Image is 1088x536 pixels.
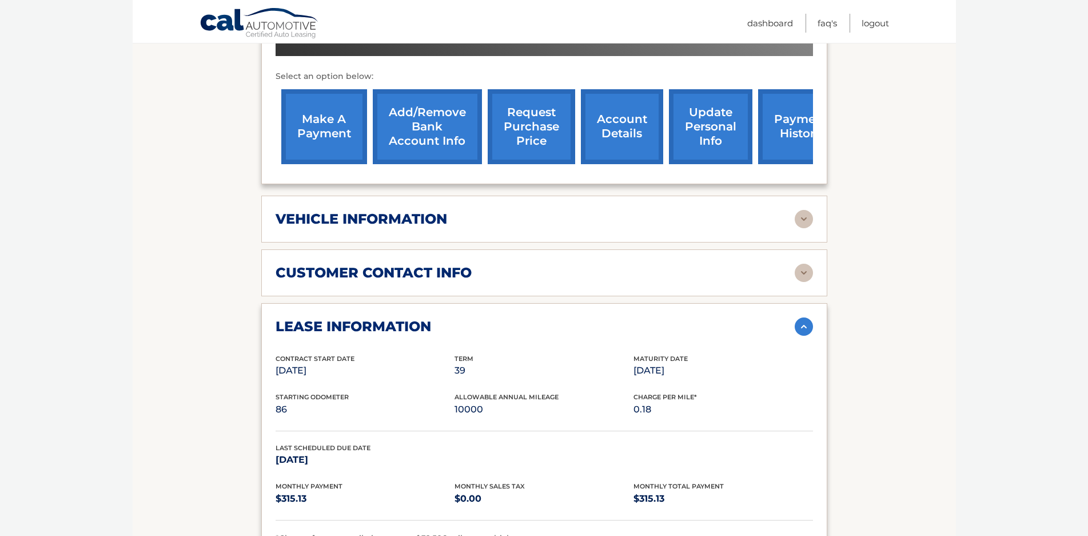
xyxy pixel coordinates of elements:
[276,318,431,335] h2: lease information
[200,7,320,41] a: Cal Automotive
[373,89,482,164] a: Add/Remove bank account info
[455,491,633,507] p: $0.00
[276,402,455,418] p: 86
[276,355,354,363] span: Contract Start Date
[455,402,633,418] p: 10000
[276,491,455,507] p: $315.13
[276,264,472,281] h2: customer contact info
[633,363,812,379] p: [DATE]
[795,210,813,228] img: accordion-rest.svg
[455,355,473,363] span: Term
[862,14,889,33] a: Logout
[281,89,367,164] a: make a payment
[276,393,349,401] span: Starting Odometer
[818,14,837,33] a: FAQ's
[276,363,455,379] p: [DATE]
[276,482,342,490] span: Monthly Payment
[633,402,812,418] p: 0.18
[669,89,752,164] a: update personal info
[633,482,724,490] span: Monthly Total Payment
[276,211,447,228] h2: vehicle information
[747,14,793,33] a: Dashboard
[758,89,844,164] a: payment history
[633,491,812,507] p: $315.13
[795,264,813,282] img: accordion-rest.svg
[795,317,813,336] img: accordion-active.svg
[581,89,663,164] a: account details
[455,393,559,401] span: Allowable Annual Mileage
[633,355,688,363] span: Maturity Date
[276,444,370,452] span: Last Scheduled Due Date
[276,70,813,84] p: Select an option below:
[455,482,525,490] span: Monthly Sales Tax
[488,89,575,164] a: request purchase price
[455,363,633,379] p: 39
[633,393,697,401] span: Charge Per Mile*
[276,452,455,468] p: [DATE]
